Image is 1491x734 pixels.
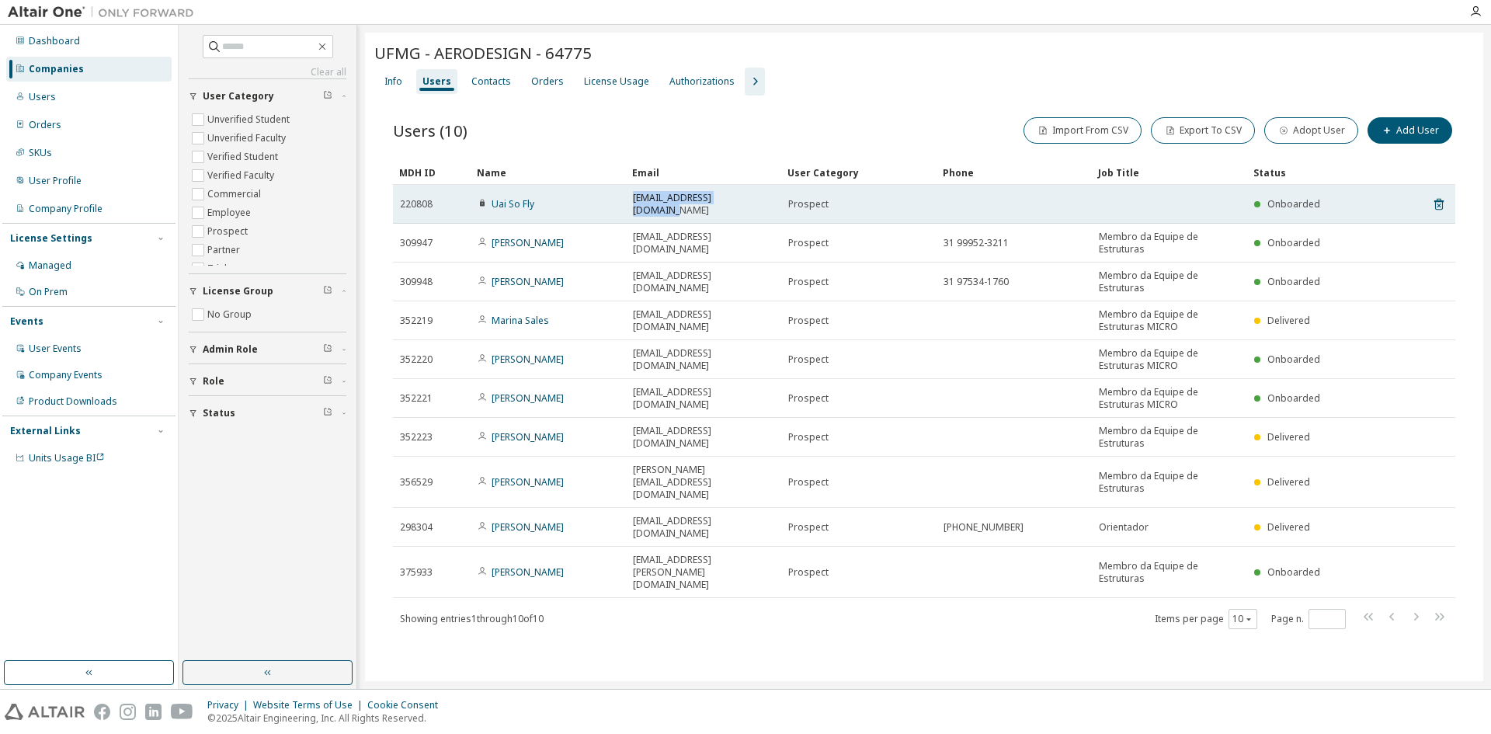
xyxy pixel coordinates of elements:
span: Prospect [788,476,829,489]
div: User Events [29,343,82,355]
div: Managed [29,259,71,272]
span: Delivered [1267,430,1310,444]
label: Prospect [207,222,251,241]
a: [PERSON_NAME] [492,430,564,444]
a: [PERSON_NAME] [492,565,564,579]
div: Job Title [1098,160,1241,185]
span: 352219 [400,315,433,327]
span: Delivered [1267,314,1310,327]
div: Orders [29,119,61,131]
span: Clear filter [323,285,332,297]
button: Adopt User [1264,117,1358,144]
button: Import From CSV [1024,117,1142,144]
div: User Category [787,160,930,185]
p: © 2025 Altair Engineering, Inc. All Rights Reserved. [207,711,447,725]
div: Info [384,75,402,88]
span: Clear filter [323,343,332,356]
button: Admin Role [189,332,346,367]
span: Items per page [1155,609,1257,629]
img: instagram.svg [120,704,136,720]
div: License Usage [584,75,649,88]
span: 309948 [400,276,433,288]
a: [PERSON_NAME] [492,475,564,489]
span: [EMAIL_ADDRESS][DOMAIN_NAME] [633,270,774,294]
span: Prospect [788,521,829,534]
img: altair_logo.svg [5,704,85,720]
div: MDH ID [399,160,464,185]
button: Add User [1368,117,1452,144]
span: Orientador [1099,521,1149,534]
span: Membro da Equipe de Estruturas [1099,425,1240,450]
div: Companies [29,63,84,75]
button: License Group [189,274,346,308]
span: 309947 [400,237,433,249]
img: facebook.svg [94,704,110,720]
div: Authorizations [669,75,735,88]
div: Company Events [29,369,103,381]
a: Uai So Fly [492,197,534,210]
img: Altair One [8,5,202,20]
label: Employee [207,204,254,222]
span: Clear filter [323,90,332,103]
img: youtube.svg [171,704,193,720]
div: Privacy [207,699,253,711]
div: Users [29,91,56,103]
span: Prospect [788,198,829,210]
a: [PERSON_NAME] [492,391,564,405]
span: Membro da Equipe de Estruturas MICRO [1099,347,1240,372]
span: Prospect [788,566,829,579]
span: 31 97534-1760 [944,276,1009,288]
div: License Settings [10,232,92,245]
span: UFMG - AERODESIGN - 64775 [374,42,592,64]
span: [PERSON_NAME][EMAIL_ADDRESS][DOMAIN_NAME] [633,464,774,501]
span: [EMAIL_ADDRESS][DOMAIN_NAME] [633,515,774,540]
span: Role [203,375,224,388]
span: Units Usage BI [29,451,105,464]
a: [PERSON_NAME] [492,353,564,366]
label: Trial [207,259,230,278]
span: Prospect [788,237,829,249]
span: Onboarded [1267,353,1320,366]
span: Clear filter [323,375,332,388]
a: [PERSON_NAME] [492,520,564,534]
img: linkedin.svg [145,704,162,720]
span: Prospect [788,276,829,288]
div: Company Profile [29,203,103,215]
span: [EMAIL_ADDRESS][DOMAIN_NAME] [633,192,774,217]
div: Cookie Consent [367,699,447,711]
span: 31 99952-3211 [944,237,1009,249]
div: SKUs [29,147,52,159]
div: Contacts [471,75,511,88]
span: Onboarded [1267,236,1320,249]
label: Commercial [207,185,264,204]
span: Onboarded [1267,565,1320,579]
span: Membro da Equipe de Estruturas [1099,231,1240,256]
span: [EMAIL_ADDRESS][DOMAIN_NAME] [633,425,774,450]
button: Role [189,364,346,398]
span: Prospect [788,315,829,327]
div: Users [422,75,451,88]
span: [EMAIL_ADDRESS][DOMAIN_NAME] [633,347,774,372]
span: Showing entries 1 through 10 of 10 [400,612,544,625]
span: Prospect [788,392,829,405]
span: Delivered [1267,475,1310,489]
span: Delivered [1267,520,1310,534]
div: Name [477,160,620,185]
span: Membro da Equipe de Estruturas [1099,560,1240,585]
button: 10 [1232,613,1253,625]
span: Onboarded [1267,275,1320,288]
div: Events [10,315,43,328]
span: Membro da Equipe de Estruturas [1099,270,1240,294]
div: Website Terms of Use [253,699,367,711]
label: Unverified Faculty [207,129,289,148]
span: Membro da Equipe de Estruturas [1099,470,1240,495]
label: Verified Student [207,148,281,166]
div: Orders [531,75,564,88]
span: Clear filter [323,407,332,419]
span: 298304 [400,521,433,534]
button: Status [189,396,346,430]
span: Prospect [788,431,829,444]
span: Admin Role [203,343,258,356]
span: 352220 [400,353,433,366]
span: 375933 [400,566,433,579]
